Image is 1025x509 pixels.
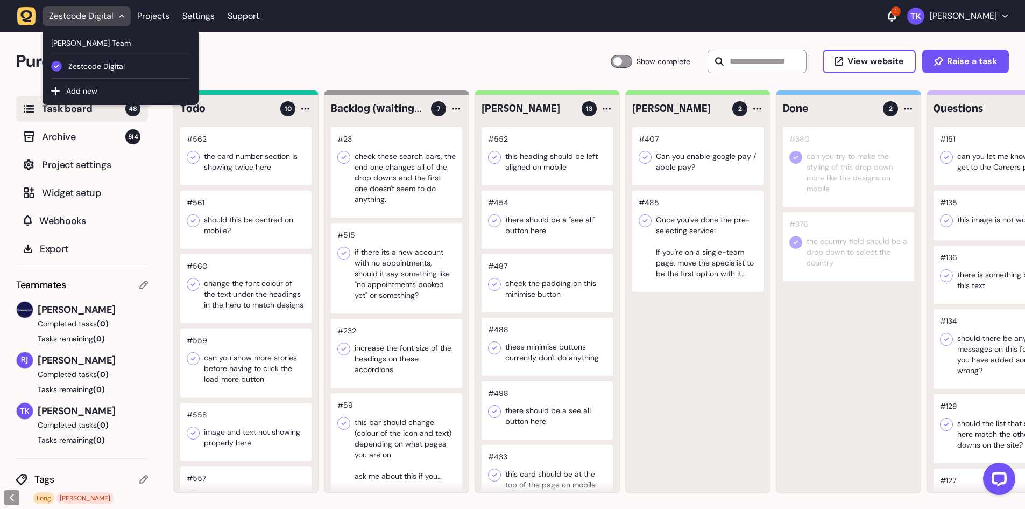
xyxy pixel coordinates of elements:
button: Completed tasks(0) [16,369,139,380]
button: Zestcode Digital [51,55,190,78]
h2: Pure Sports [16,48,611,74]
span: (0) [93,385,105,394]
h4: Todo [180,101,273,116]
img: Riki-leigh Jones [17,352,33,368]
h4: Harry [482,101,574,116]
h4: Tom [632,101,725,116]
span: 514 [125,129,140,144]
span: [PERSON_NAME] [38,302,148,317]
div: Zestcode Digital [43,32,199,105]
button: Completed tasks(0) [16,420,139,430]
img: Thomas Karagkounis [907,8,924,25]
button: Add new [64,86,190,96]
span: [PERSON_NAME] [38,403,148,419]
span: Zestcode Digital [68,61,190,73]
span: [PERSON_NAME] [38,353,148,368]
h4: Done [783,101,875,116]
span: Long [33,492,54,504]
button: Widget setup [16,180,148,206]
button: Task board48 [16,96,148,122]
a: Settings [182,6,215,26]
button: Tasks remaining(0) [16,435,148,445]
iframe: LiveChat chat widget [974,458,1020,504]
span: Export [40,241,140,256]
span: 48 [125,101,140,116]
span: (0) [97,319,109,329]
button: Archive514 [16,124,148,150]
span: (0) [93,334,105,344]
button: View website [823,50,916,73]
span: Long [37,494,51,503]
span: Tags [34,472,139,487]
span: (0) [97,420,109,430]
span: 13 [586,104,592,114]
span: Archive [42,129,125,144]
div: 1 [891,6,901,16]
button: Raise a task [922,50,1009,73]
button: [PERSON_NAME] [907,8,1008,25]
span: [PERSON_NAME] [60,494,110,503]
a: Projects [137,6,169,26]
button: Zestcode Digital [17,6,131,26]
span: 10 [285,104,292,114]
span: 7 [437,104,440,114]
span: Add new [64,86,97,96]
span: View website [847,57,904,66]
span: (0) [97,369,109,379]
button: [PERSON_NAME] Team [51,32,190,55]
span: (0) [93,435,105,445]
p: [PERSON_NAME] [930,11,997,22]
button: Tasks remaining(0) [16,333,148,344]
span: Project settings [42,157,140,172]
span: Teammates [16,277,66,292]
span: 2 [889,104,893,114]
span: Zestcode Digital [49,11,114,22]
span: Show complete [637,55,690,68]
button: Webhooks [16,208,148,234]
a: Support [228,11,259,22]
button: Tasks remaining(0) [16,384,148,395]
span: Widget setup [42,185,140,200]
button: Export [16,236,148,262]
span: Tom [56,492,114,504]
img: Thomas Karagkounis [17,403,33,419]
span: 2 [738,104,742,114]
button: Project settings [16,152,148,178]
img: Harry Robinson [17,302,33,318]
span: Thomas Karagkounis Team [51,38,190,50]
span: Task board [42,101,125,116]
span: Webhooks [39,213,140,228]
span: Raise a task [947,57,997,66]
button: Completed tasks(0) [16,318,139,329]
h4: Backlog (waiting for stuff) [331,101,423,116]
